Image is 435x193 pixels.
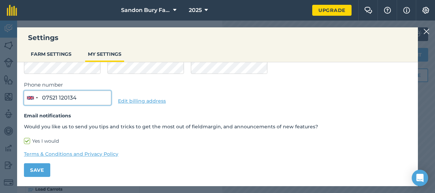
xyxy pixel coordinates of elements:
h3: Settings [17,33,418,42]
button: Selected country [24,91,40,105]
div: Open Intercom Messenger [412,170,428,186]
img: svg+xml;base64,PHN2ZyB4bWxucz0iaHR0cDovL3d3dy53My5vcmcvMjAwMC9zdmciIHdpZHRoPSIyMiIgaGVpZ2h0PSIzMC... [423,27,430,36]
a: Terms & Conditions and Privacy Policy [24,150,411,158]
img: Two speech bubbles overlapping with the left bubble in the forefront [364,7,372,14]
button: MY SETTINGS [85,48,124,61]
span: Sandon Bury Farm Transects [121,6,170,14]
span: 2025 [189,6,202,14]
button: FARM SETTINGS [28,48,74,61]
h4: Email notifications [24,112,411,119]
label: Phone number [24,81,111,89]
input: 07400 123456 [24,91,111,105]
img: svg+xml;base64,PHN2ZyB4bWxucz0iaHR0cDovL3d3dy53My5vcmcvMjAwMC9zdmciIHdpZHRoPSIxNyIgaGVpZ2h0PSIxNy... [403,6,410,14]
img: A question mark icon [383,7,392,14]
p: Would you like us to send you tips and tricks to get the most out of fieldmargin, and announcemen... [24,123,411,130]
img: fieldmargin Logo [7,5,17,16]
button: Save [24,163,50,177]
a: Edit billing address [118,98,166,104]
img: A cog icon [422,7,430,14]
label: Yes I would [24,138,411,145]
a: Upgrade [312,5,352,16]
